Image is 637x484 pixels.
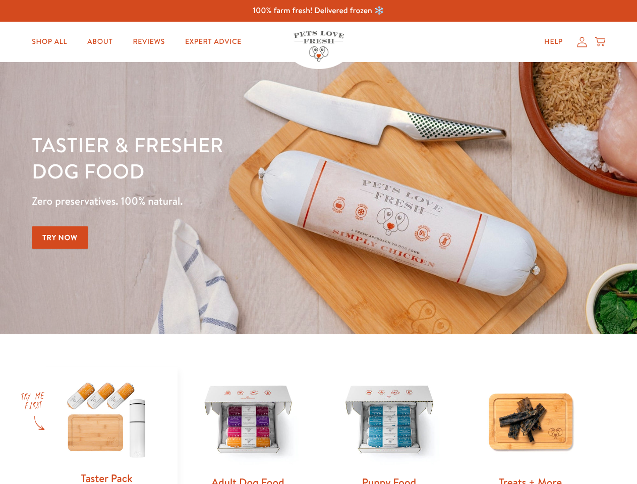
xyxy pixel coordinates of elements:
a: Help [536,32,571,52]
a: Expert Advice [177,32,250,52]
a: Reviews [125,32,172,52]
h1: Tastier & fresher dog food [32,132,414,184]
p: Zero preservatives. 100% natural. [32,192,414,210]
a: About [79,32,121,52]
a: Try Now [32,226,88,249]
img: Pets Love Fresh [294,31,344,62]
a: Shop All [24,32,75,52]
